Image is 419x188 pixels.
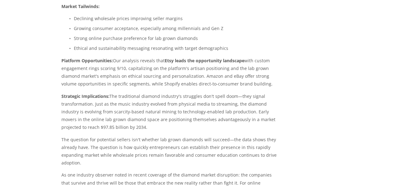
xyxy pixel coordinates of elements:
p: The question for potential sellers isn't whether lab grown diamonds will succeed—the data shows t... [61,136,279,167]
strong: Strategic Implications: [61,93,109,99]
p: Our analysis reveals that with custom engagement rings scoring 9/10, capitalizing on the platform... [61,57,279,88]
p: Declining wholesale prices improving seller margins [74,15,279,22]
p: Strong online purchase preference for lab grown diamonds [74,34,279,42]
strong: Platform Opportunities: [61,58,113,63]
strong: Etsy leads the opportunity landscape [165,58,244,63]
strong: Market Tailwinds: [61,3,100,9]
p: Ethical and sustainability messaging resonating with target demographics [74,44,279,52]
p: Growing consumer acceptance, especially among millennials and Gen Z [74,24,279,32]
p: The traditional diamond industry's struggles don't spell doom—they signal transformation. Just as... [61,92,279,131]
